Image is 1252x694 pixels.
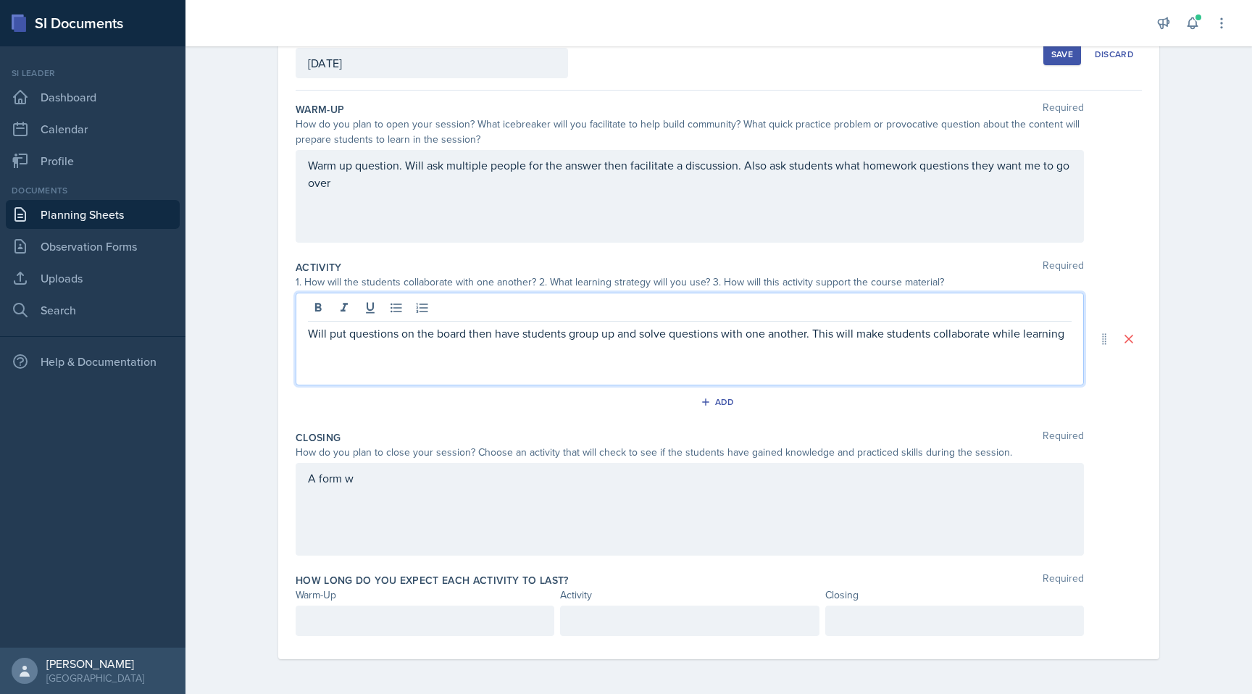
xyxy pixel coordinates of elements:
div: [PERSON_NAME] [46,656,144,671]
span: Required [1043,573,1084,588]
label: How long do you expect each activity to last? [296,573,569,588]
div: Si leader [6,67,180,80]
a: Observation Forms [6,232,180,261]
a: Profile [6,146,180,175]
div: Help & Documentation [6,347,180,376]
div: How do you plan to close your session? Choose an activity that will check to see if the students ... [296,445,1084,460]
div: Activity [560,588,819,603]
label: Activity [296,260,342,275]
div: 1. How will the students collaborate with one another? 2. What learning strategy will you use? 3.... [296,275,1084,290]
a: Calendar [6,114,180,143]
a: Dashboard [6,83,180,112]
div: Documents [6,184,180,197]
p: Will put questions on the board then have students group up and solve questions with one another.... [308,325,1072,342]
label: Warm-Up [296,102,344,117]
a: Uploads [6,264,180,293]
span: Required [1043,430,1084,445]
p: Warm up question. Will ask multiple people for the answer then facilitate a discussion. Also ask ... [308,156,1072,191]
div: Add [704,396,735,408]
a: Search [6,296,180,325]
div: [GEOGRAPHIC_DATA] [46,671,144,685]
div: Discard [1095,49,1134,60]
div: Save [1051,49,1073,60]
div: How do you plan to open your session? What icebreaker will you facilitate to help build community... [296,117,1084,147]
p: A form w [308,469,1072,487]
button: Add [696,391,743,413]
div: Warm-Up [296,588,554,603]
span: Required [1043,102,1084,117]
a: Planning Sheets [6,200,180,229]
div: Closing [825,588,1084,603]
button: Discard [1087,43,1142,65]
span: Required [1043,260,1084,275]
label: Closing [296,430,341,445]
button: Save [1043,43,1081,65]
